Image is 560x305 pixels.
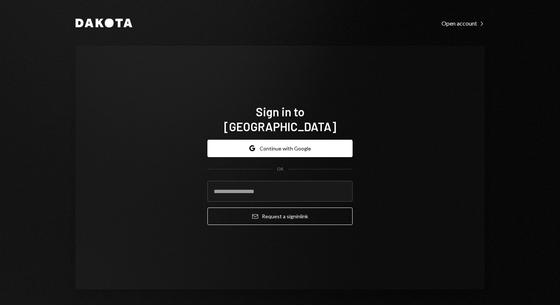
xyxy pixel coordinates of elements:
h1: Sign in to [GEOGRAPHIC_DATA] [207,104,353,134]
button: Request a signinlink [207,208,353,225]
div: OR [277,166,283,172]
button: Continue with Google [207,140,353,157]
a: Open account [441,19,484,27]
div: Open account [441,20,484,27]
